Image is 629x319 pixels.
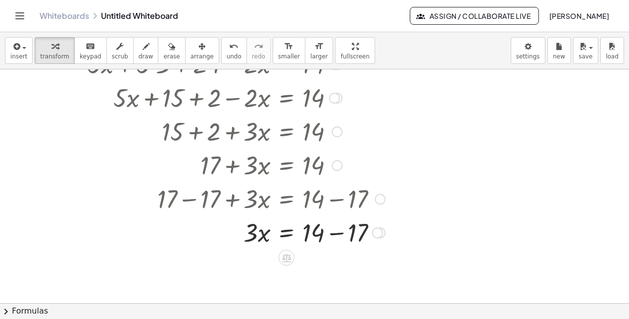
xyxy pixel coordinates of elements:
span: fullscreen [340,53,369,60]
button: format_sizesmaller [273,37,305,64]
span: larger [310,53,328,60]
span: draw [139,53,153,60]
span: undo [227,53,242,60]
button: redoredo [246,37,271,64]
i: undo [229,41,239,53]
button: settings [511,37,545,64]
button: arrange [185,37,219,64]
span: Assign / Collaborate Live [418,11,531,20]
span: redo [252,53,265,60]
button: keyboardkeypad [74,37,107,64]
button: format_sizelarger [305,37,333,64]
button: save [573,37,598,64]
button: load [600,37,624,64]
i: redo [254,41,263,53]
button: erase [158,37,185,64]
button: scrub [106,37,134,64]
span: insert [10,53,27,60]
button: undoundo [221,37,247,64]
span: settings [516,53,540,60]
button: insert [5,37,33,64]
span: transform [40,53,69,60]
button: transform [35,37,75,64]
i: format_size [314,41,324,53]
span: smaller [278,53,300,60]
button: fullscreen [335,37,375,64]
button: new [547,37,571,64]
span: new [553,53,565,60]
span: [PERSON_NAME] [549,11,609,20]
span: save [579,53,592,60]
button: [PERSON_NAME] [541,7,617,25]
span: scrub [112,53,128,60]
span: arrange [191,53,214,60]
button: draw [133,37,159,64]
span: erase [163,53,180,60]
button: Toggle navigation [12,8,28,24]
i: keyboard [86,41,95,53]
div: Apply the same math to both sides of the equation [279,250,294,266]
i: format_size [284,41,293,53]
span: load [606,53,619,60]
a: Whiteboards [40,11,89,21]
span: keypad [80,53,101,60]
button: Assign / Collaborate Live [410,7,539,25]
